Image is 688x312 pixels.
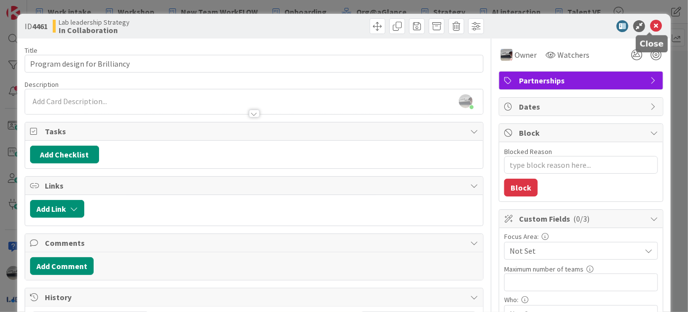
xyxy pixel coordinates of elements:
[504,147,552,156] label: Blocked Reason
[45,125,465,137] span: Tasks
[25,46,37,55] label: Title
[25,20,48,32] span: ID
[515,49,537,61] span: Owner
[504,296,658,303] div: Who:
[519,75,645,86] span: Partnerships
[30,200,84,218] button: Add Link
[32,21,48,31] b: 4461
[504,265,584,273] label: Maximum number of teams
[45,291,465,303] span: History
[59,26,130,34] b: In Collaboration
[519,127,645,139] span: Block
[504,179,538,196] button: Block
[504,233,658,240] div: Focus Area:
[573,214,589,224] span: ( 0/3 )
[30,146,99,163] button: Add Checklist
[30,257,94,275] button: Add Comment
[25,55,483,73] input: type card name here...
[59,18,130,26] span: Lab leadership Strategy
[45,180,465,192] span: Links
[510,245,641,257] span: Not Set
[557,49,589,61] span: Watchers
[519,101,645,113] span: Dates
[459,94,473,108] img: jIClQ55mJEe4la83176FWmfCkxn1SgSj.jpg
[640,39,664,48] h5: Close
[45,237,465,249] span: Comments
[25,80,59,89] span: Description
[519,213,645,225] span: Custom Fields
[501,49,513,61] img: jB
